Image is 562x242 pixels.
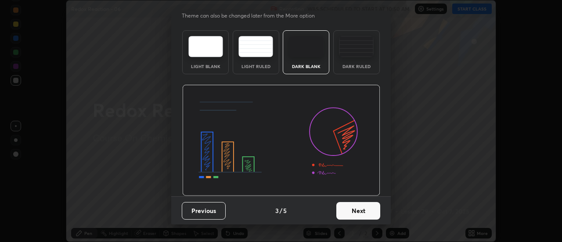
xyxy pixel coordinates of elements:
h4: 3 [275,206,279,215]
div: Dark Ruled [339,64,374,69]
div: Dark Blank [288,64,324,69]
h4: / [280,206,282,215]
img: darkRuledTheme.de295e13.svg [339,36,374,57]
div: Light Blank [188,64,223,69]
button: Next [336,202,380,220]
div: Light Ruled [238,64,274,69]
p: Theme can also be changed later from the More option [182,12,324,20]
img: darkTheme.f0cc69e5.svg [289,36,324,57]
img: lightRuledTheme.5fabf969.svg [238,36,273,57]
button: Previous [182,202,226,220]
img: lightTheme.e5ed3b09.svg [188,36,223,57]
img: darkThemeBanner.d06ce4a2.svg [182,85,380,196]
h4: 5 [283,206,287,215]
